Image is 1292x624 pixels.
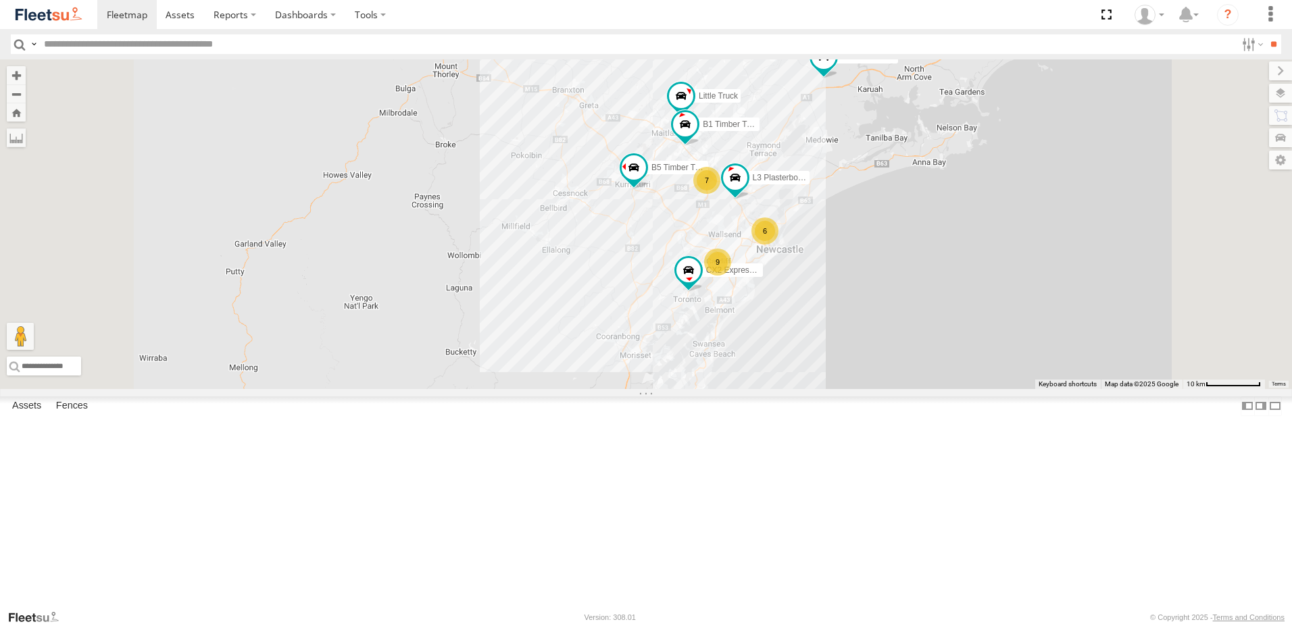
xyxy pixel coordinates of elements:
[753,173,832,182] span: L3 Plasterboard Truck
[693,167,720,194] div: 7
[751,217,778,244] div: 6
[1272,382,1286,387] a: Terms (opens in new tab)
[1241,396,1254,416] label: Dock Summary Table to the Left
[1269,151,1292,170] label: Map Settings
[49,396,95,415] label: Fences
[1183,380,1265,389] button: Map Scale: 10 km per 78 pixels
[7,84,26,103] button: Zoom out
[585,613,636,621] div: Version: 308.01
[7,610,70,624] a: Visit our Website
[699,92,738,101] span: Little Truck
[651,163,710,172] span: B5 Timber Truck
[7,128,26,147] label: Measure
[1237,34,1266,54] label: Search Filter Options
[1039,380,1097,389] button: Keyboard shortcuts
[706,265,768,275] span: CX2 Express Ute
[1217,4,1239,26] i: ?
[7,103,26,122] button: Zoom Home
[7,323,34,350] button: Drag Pegman onto the map to open Street View
[14,5,84,24] img: fleetsu-logo-horizontal.svg
[1130,5,1169,25] div: Brodie Roesler
[1150,613,1285,621] div: © Copyright 2025 -
[28,34,39,54] label: Search Query
[703,120,762,129] span: B1 Timber Truck
[1254,396,1268,416] label: Dock Summary Table to the Right
[7,66,26,84] button: Zoom in
[1268,396,1282,416] label: Hide Summary Table
[5,396,48,415] label: Assets
[1213,613,1285,621] a: Terms and Conditions
[704,249,731,276] div: 9
[1187,380,1206,388] span: 10 km
[1105,380,1178,388] span: Map data ©2025 Google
